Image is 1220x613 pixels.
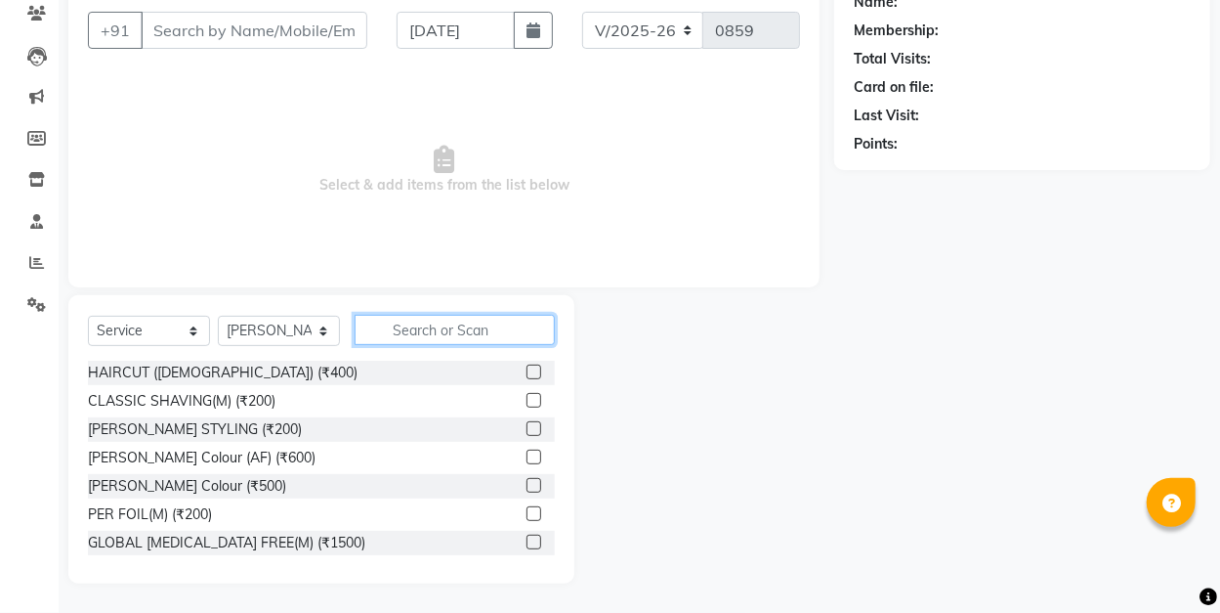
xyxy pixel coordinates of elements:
[854,21,939,41] div: Membership:
[854,49,931,69] div: Total Visits:
[88,12,143,49] button: +91
[854,106,919,126] div: Last Visit:
[88,72,800,268] span: Select & add items from the list below
[854,77,934,98] div: Card on file:
[854,134,898,154] div: Points:
[88,363,358,383] div: HAIRCUT ([DEMOGRAPHIC_DATA]) (₹400)
[88,419,302,440] div: [PERSON_NAME] STYLING (₹200)
[88,448,316,468] div: [PERSON_NAME] Colour (AF) (₹600)
[88,476,286,497] div: [PERSON_NAME] Colour (₹500)
[141,12,367,49] input: Search by Name/Mobile/Email/Code
[88,533,365,553] div: GLOBAL [MEDICAL_DATA] FREE(M) (₹1500)
[355,315,555,345] input: Search or Scan
[88,391,275,412] div: CLASSIC SHAVING(M) (₹200)
[88,504,212,525] div: PER FOIL(M) (₹200)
